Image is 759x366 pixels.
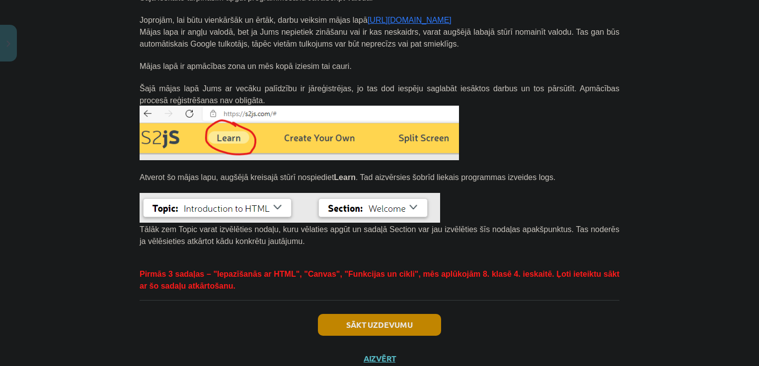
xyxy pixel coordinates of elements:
[140,16,452,24] span: Joprojām, lai būtu vienkāršāk un ērtāk, darbu veiksim mājas lapā
[361,354,398,364] button: Aizvērt
[140,84,619,105] span: Šajā mājas lapā Jums ar vecāku palīdzību ir jāreģistrējas, jo tas dod iespēju saglabāt iesāktos d...
[318,314,441,336] button: Sākt uzdevumu
[368,16,452,24] a: [URL][DOMAIN_NAME]
[6,41,10,47] img: icon-close-lesson-0947bae3869378f0d4975bcd49f059093ad1ed9edebbc8119c70593378902aed.svg
[334,173,356,182] b: Learn
[140,270,619,290] span: Pirmās 3 sadaļas – "Iepazīšanās ar HTML", "Canvas", "Funkcijas un cikli", mēs aplūkojām 8. klasē ...
[140,28,619,48] span: Mājas lapa ir angļu valodā, bet ja Jums nepietiek zināšanu vai ir kas neskaidrs, varat augšējā la...
[140,173,555,182] span: Atverot šo mājas lapu, augšējā kreisajā stūrī nospiediet . Tad aizvērsies šobrīd liekais programm...
[140,225,619,245] span: Tālāk zem Topic varat izvēlēties nodaļu, kuru vēlaties apgūt un sadaļā Section var jau izvēlēties...
[140,62,352,70] span: Mājas lapā ir apmācības zona un mēs kopā iziesim tai cauri.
